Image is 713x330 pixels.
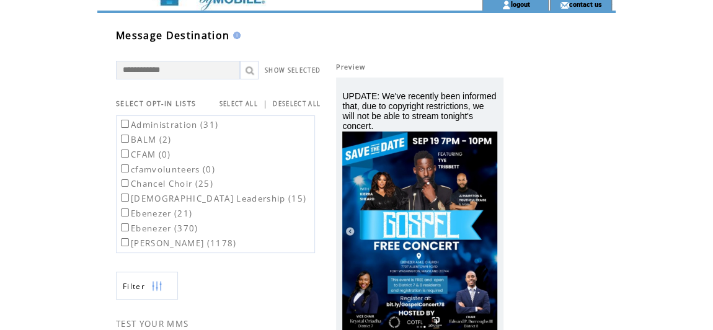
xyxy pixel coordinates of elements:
[121,135,129,143] input: BALM (2)
[121,179,129,187] input: Chancel Choir (25)
[121,164,129,172] input: cfamvolunteers (0)
[121,223,129,231] input: Ebenezer (370)
[342,91,496,131] span: UPDATE: We've recently been informed that, due to copyright restrictions, we will not be able to ...
[151,272,162,300] img: filters.png
[229,32,241,39] img: help.gif
[118,134,172,145] label: BALM (2)
[118,164,215,175] label: cfamvolunteers (0)
[121,238,129,246] input: [PERSON_NAME] (1178)
[123,281,145,292] span: Show filters
[336,63,365,71] span: Preview
[121,120,129,128] input: Administration (31)
[118,149,171,160] label: CFAM (0)
[116,318,188,329] span: TEST YOUR MMS
[118,223,198,234] label: Ebenezer (370)
[219,100,258,108] a: SELECT ALL
[118,238,237,249] label: [PERSON_NAME] (1178)
[121,194,129,202] input: [DEMOGRAPHIC_DATA] Leadership (15)
[263,98,268,109] span: |
[118,252,213,264] label: Ebenezer App (39)
[118,178,213,189] label: Chancel Choir (25)
[116,99,196,108] span: SELECT OPT-IN LISTS
[265,66,321,74] a: SHOW SELECTED
[121,208,129,216] input: Ebenezer (21)
[121,149,129,158] input: CFAM (0)
[118,119,218,130] label: Administration (31)
[116,29,229,42] span: Message Destination
[118,208,192,219] label: Ebenezer (21)
[273,100,321,108] a: DESELECT ALL
[118,193,306,204] label: [DEMOGRAPHIC_DATA] Leadership (15)
[116,272,178,300] a: Filter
